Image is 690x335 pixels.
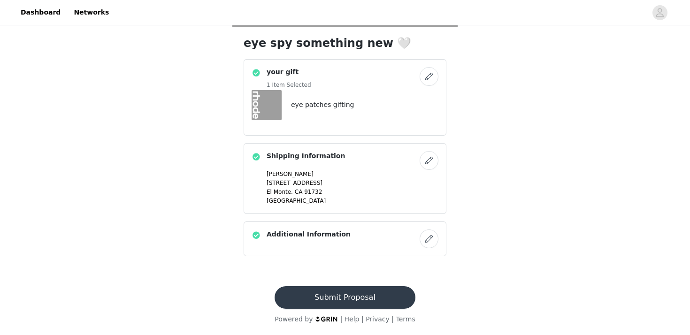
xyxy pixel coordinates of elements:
h5: 1 Item Selected [267,81,311,89]
span: | [391,315,394,323]
img: eye patches gifting [252,90,282,120]
button: Submit Proposal [275,286,415,309]
div: your gift [244,59,446,136]
a: Help [345,315,360,323]
span: | [361,315,364,323]
h4: eye patches gifting [291,100,354,110]
span: Powered by [275,315,313,323]
p: [GEOGRAPHIC_DATA] [267,197,438,205]
h4: Additional Information [267,229,351,239]
a: Privacy [366,315,390,323]
span: El Monte, [267,189,293,195]
h4: your gift [267,67,311,77]
a: Terms [396,315,415,323]
img: logo [315,316,338,322]
h1: eye spy something new 🤍 [244,35,446,52]
p: [STREET_ADDRESS] [267,179,438,187]
div: Additional Information [244,221,446,256]
div: Shipping Information [244,143,446,214]
span: | [340,315,343,323]
h4: Shipping Information [267,151,345,161]
div: avatar [655,5,664,20]
a: Networks [68,2,115,23]
span: CA [295,189,303,195]
span: 91732 [304,189,322,195]
a: Dashboard [15,2,66,23]
p: [PERSON_NAME] [267,170,438,178]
